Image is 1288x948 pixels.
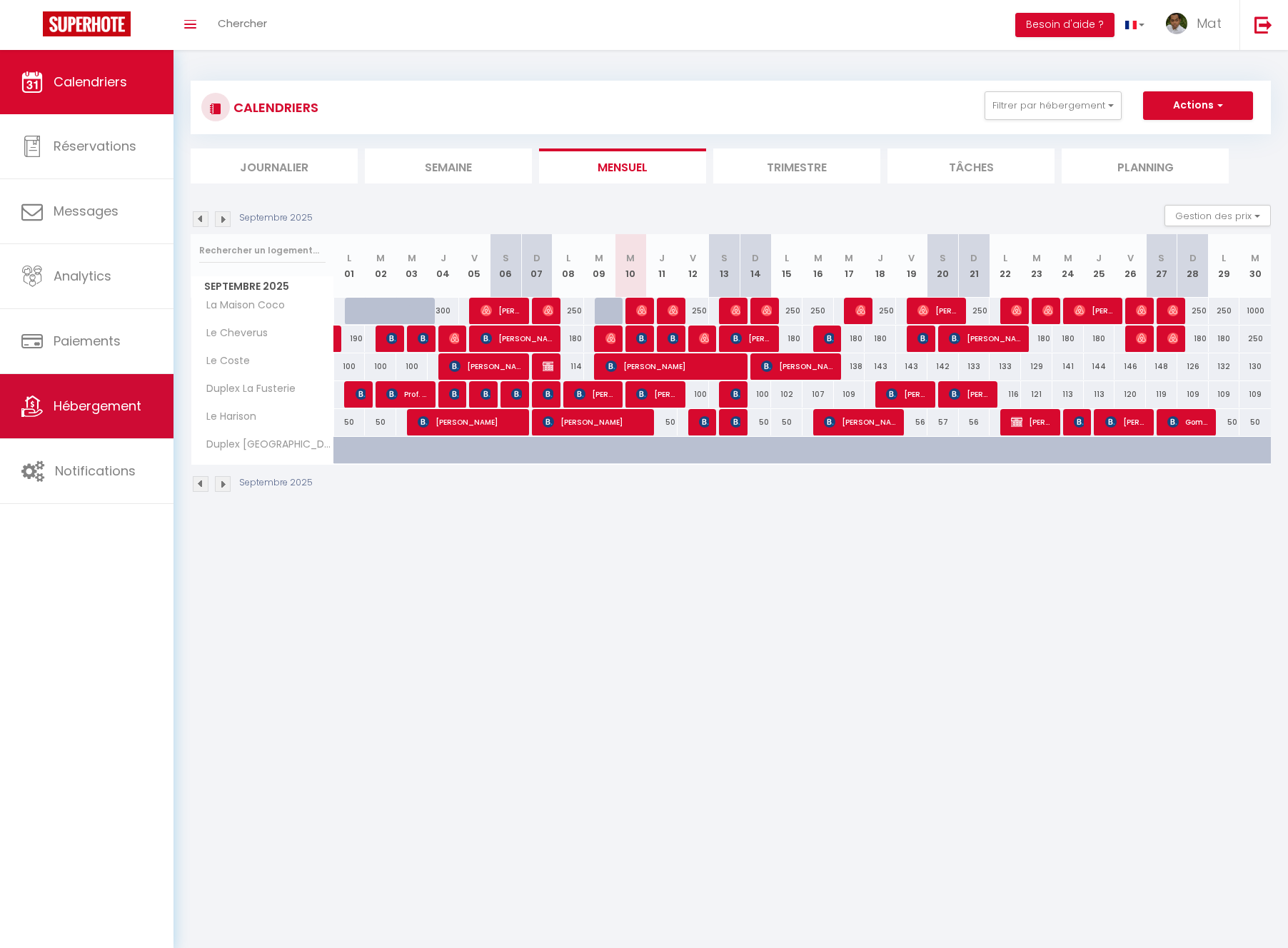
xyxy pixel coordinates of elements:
[543,353,553,380] span: [PERSON_NAME]
[1209,409,1240,435] div: 50
[574,380,616,408] span: [PERSON_NAME]
[668,297,678,324] span: [PERSON_NAME]/[PERSON_NAME]
[521,234,553,298] th: 07
[1015,13,1115,37] button: Besoin d'aide ?
[365,148,532,183] li: Semaine
[193,326,271,341] span: Le Cheverus
[646,234,678,298] th: 11
[605,353,742,380] span: [PERSON_NAME]
[626,251,635,265] abbr: M
[959,353,990,380] div: 133
[659,251,665,265] abbr: J
[543,408,648,435] span: [PERSON_NAME]
[1084,381,1115,408] div: 113
[543,297,553,324] span: [PERSON_NAME]
[553,234,584,298] th: 08
[908,251,915,265] abbr: V
[459,234,490,298] th: 05
[386,380,428,408] span: Prof. [PERSON_NAME]
[347,251,351,265] abbr: L
[949,325,1022,352] span: [PERSON_NAME]
[959,298,990,324] div: 250
[959,409,990,435] div: 56
[334,409,366,435] div: 50
[1011,408,1053,435] span: [PERSON_NAME]
[1084,353,1115,380] div: 144
[1209,234,1240,298] th: 29
[865,353,896,380] div: 143
[193,437,336,453] span: Duplex [GEOGRAPHIC_DATA][PERSON_NAME]
[1239,234,1271,298] th: 30
[1136,297,1147,324] span: [PERSON_NAME]
[761,297,772,324] span: [PERSON_NAME]
[1105,408,1147,435] span: [PERSON_NAME]
[1074,408,1085,435] span: [PERSON_NAME]
[1166,13,1187,34] img: ...
[553,353,584,380] div: 114
[55,462,136,480] span: Notifications
[1146,381,1177,408] div: 119
[54,267,111,285] span: Analytics
[771,381,803,408] div: 102
[1158,251,1164,265] abbr: S
[771,298,803,324] div: 250
[230,91,318,123] h3: CALENDRIERS
[1052,353,1084,380] div: 141
[1209,298,1240,324] div: 250
[356,380,366,408] span: [PERSON_NAME]
[985,91,1122,120] button: Filtrer par hébergement
[1209,381,1240,408] div: 109
[886,380,928,408] span: [PERSON_NAME]
[449,353,523,380] span: [PERSON_NAME] [PERSON_NAME]
[1074,297,1116,324] span: [PERSON_NAME]
[1146,353,1177,380] div: 148
[834,326,865,352] div: 180
[730,325,773,352] span: [PERSON_NAME]
[1021,234,1052,298] th: 23
[1052,381,1084,408] div: 113
[1239,298,1271,324] div: 1000
[615,234,646,298] th: 10
[334,326,366,352] div: 190
[1189,251,1197,265] abbr: D
[1164,205,1271,226] button: Gestion des prix
[678,381,709,408] div: 100
[970,251,977,265] abbr: D
[990,353,1021,380] div: 133
[761,353,835,380] span: [PERSON_NAME]
[949,380,991,408] span: [PERSON_NAME]
[959,234,990,298] th: 21
[740,409,771,435] div: 50
[771,234,803,298] th: 15
[834,381,865,408] div: 109
[636,325,647,352] span: [PERSON_NAME]
[927,353,959,380] div: 142
[917,325,928,352] span: [PERSON_NAME]
[191,276,333,297] span: Septembre 2025
[533,251,540,265] abbr: D
[376,251,385,265] abbr: M
[1239,326,1271,352] div: 250
[396,353,428,380] div: 100
[54,202,119,220] span: Messages
[1177,353,1209,380] div: 126
[990,381,1021,408] div: 116
[1115,234,1146,298] th: 26
[408,251,416,265] abbr: M
[566,251,570,265] abbr: L
[740,234,771,298] th: 14
[668,325,678,352] span: [PERSON_NAME]
[927,409,959,435] div: 57
[553,326,584,352] div: 180
[730,380,741,408] span: [PERSON_NAME]
[803,298,834,324] div: 250
[1084,326,1115,352] div: 180
[834,353,865,380] div: 138
[1021,381,1052,408] div: 121
[990,234,1021,298] th: 22
[752,251,759,265] abbr: D
[896,234,927,298] th: 19
[539,148,706,183] li: Mensuel
[218,16,267,31] span: Chercher
[584,234,615,298] th: 09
